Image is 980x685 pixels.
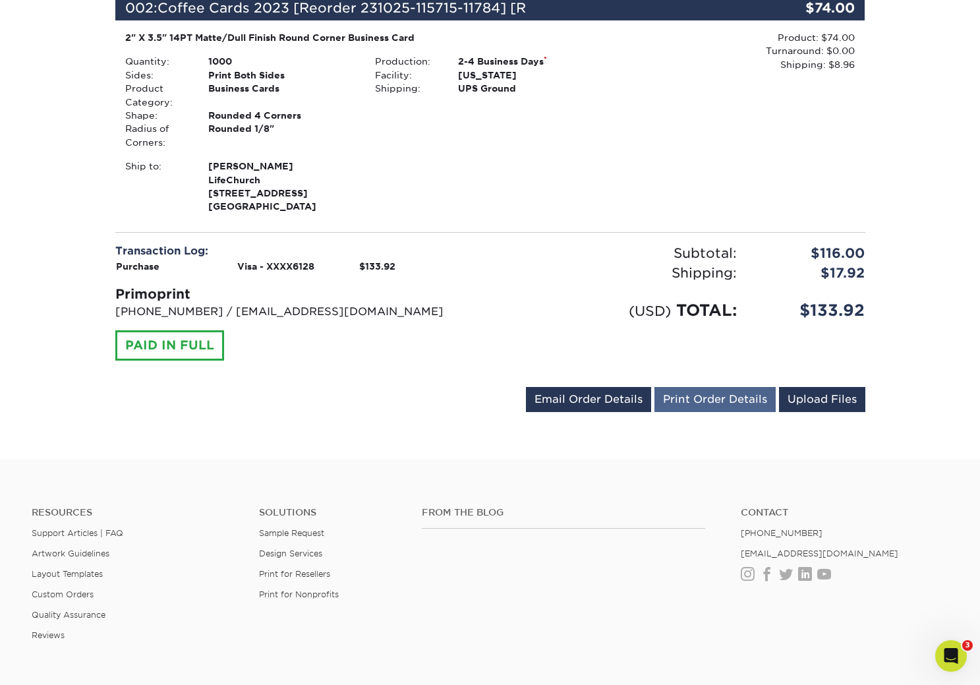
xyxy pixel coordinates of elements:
[629,303,671,319] small: (USD)
[676,301,737,320] span: TOTAL:
[115,82,198,109] div: Product Category:
[741,549,898,558] a: [EMAIL_ADDRESS][DOMAIN_NAME]
[198,109,365,122] div: Rounded 4 Corners
[115,304,480,320] p: [PHONE_NUMBER] / [EMAIL_ADDRESS][DOMAIN_NAME]
[115,284,480,304] div: Primoprint
[32,507,239,518] h4: Resources
[448,69,615,82] div: [US_STATE]
[116,261,159,272] strong: Purchase
[615,31,855,71] div: Product: $74.00 Turnaround: $0.00 Shipping: $8.96
[259,528,324,538] a: Sample Request
[747,263,875,283] div: $17.92
[935,640,967,672] iframe: Intercom live chat
[32,549,109,558] a: Artwork Guidelines
[32,589,94,599] a: Custom Orders
[115,55,198,68] div: Quantity:
[779,387,865,412] a: Upload Files
[32,630,65,640] a: Reviews
[490,243,747,263] div: Subtotal:
[747,243,875,263] div: $116.00
[259,507,402,518] h4: Solutions
[259,589,339,599] a: Print for Nonprofits
[237,261,314,272] strong: Visa - XXXX6128
[115,69,198,82] div: Sides:
[198,82,365,109] div: Business Cards
[115,109,198,122] div: Shape:
[32,528,123,538] a: Support Articles | FAQ
[198,55,365,68] div: 1000
[208,187,355,200] span: [STREET_ADDRESS]
[208,173,355,187] span: LifeChurch
[365,69,448,82] div: Facility:
[208,160,355,212] strong: [GEOGRAPHIC_DATA]
[365,82,448,95] div: Shipping:
[32,610,105,620] a: Quality Assurance
[259,569,330,579] a: Print for Resellers
[422,507,705,518] h4: From the Blog
[115,122,198,149] div: Radius of Corners:
[741,528,822,538] a: [PHONE_NUMBER]
[747,299,875,322] div: $133.92
[962,640,973,651] span: 3
[526,387,651,412] a: Email Order Details
[259,549,322,558] a: Design Services
[448,55,615,68] div: 2-4 Business Days
[365,55,448,68] div: Production:
[741,507,948,518] a: Contact
[125,31,606,44] div: 2" X 3.5" 14PT Matte/Dull Finish Round Corner Business Card
[32,569,103,579] a: Layout Templates
[198,69,365,82] div: Print Both Sides
[198,122,365,149] div: Rounded 1/8"
[115,330,224,361] div: PAID IN FULL
[490,263,747,283] div: Shipping:
[448,82,615,95] div: UPS Ground
[208,160,355,173] span: [PERSON_NAME]
[115,243,480,259] div: Transaction Log:
[654,387,776,412] a: Print Order Details
[359,261,395,272] strong: $133.92
[115,160,198,214] div: Ship to:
